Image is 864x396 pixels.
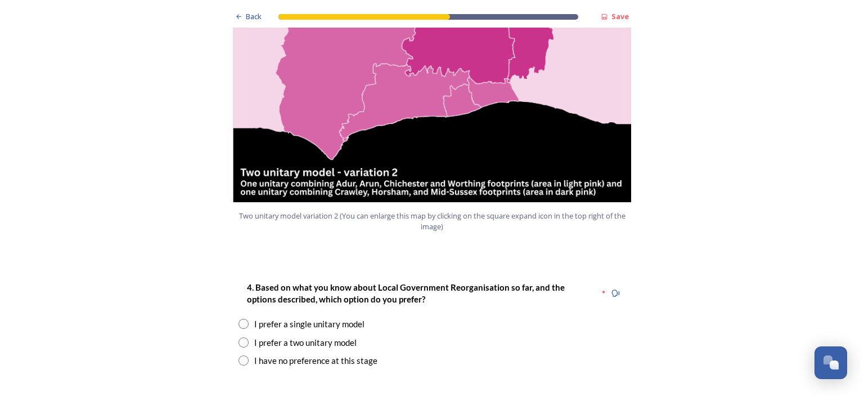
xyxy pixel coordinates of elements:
span: Back [246,11,262,22]
strong: Save [611,11,629,21]
div: I prefer a single unitary model [254,318,364,331]
div: I prefer a two unitary model [254,336,357,349]
button: Open Chat [814,346,847,379]
strong: 4. Based on what you know about Local Government Reorganisation so far, and the options described... [247,282,566,304]
div: I have no preference at this stage [254,354,377,367]
span: Two unitary model variation 2 (You can enlarge this map by clicking on the square expand icon in ... [238,211,626,232]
